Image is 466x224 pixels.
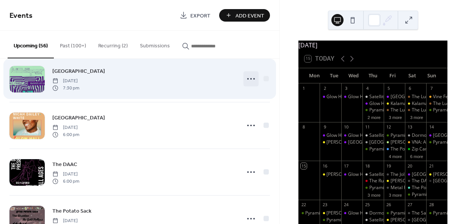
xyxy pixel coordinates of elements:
[391,171,422,178] div: The Jolly Llama
[348,94,432,100] div: Glow Hall: Workshop (Music Production)
[322,124,328,130] div: 9
[405,146,426,152] div: Zip Cannabis' Summer Sendoff
[384,178,405,184] div: Bell's Eccentric Cafe
[304,68,324,83] div: Mon
[341,139,362,146] div: Glow Hall
[326,94,374,100] div: Glow Hall: Movie Night
[344,163,349,169] div: 17
[344,68,363,83] div: Wed
[405,210,426,216] div: The Sanctuary
[428,124,434,130] div: 14
[391,217,458,223] div: [PERSON_NAME] Eccentric Cafe
[391,94,436,100] div: [GEOGRAPHIC_DATA]
[422,68,441,83] div: Sun
[362,139,384,146] div: Dormouse Theater
[384,100,405,107] div: Kalamashoegazer Day 1 @ Bell's Eccentric Cafe
[391,210,426,216] div: Pyramid Scheme
[341,171,362,178] div: Glow Hall: Workshop (Music Production)
[52,160,77,169] a: The DAAC
[426,178,447,184] div: Union Street Station
[433,100,464,107] div: The Lucky Wolf
[412,107,443,113] div: The Lucky Wolf
[344,86,349,91] div: 3
[412,171,458,178] div: [GEOGRAPHIC_DATA]
[52,171,79,178] span: [DATE]
[405,94,426,100] div: The Lucky Wolf
[407,114,426,120] button: 3 more
[52,207,91,215] a: The Potato Sack
[384,210,405,216] div: Pyramid Scheme
[298,210,320,216] div: Pyramid Scheme
[326,139,394,146] div: [PERSON_NAME] Eccentric Cafe
[235,12,264,20] span: Add Event
[324,68,344,83] div: Tue
[52,124,79,131] span: [DATE]
[412,217,458,223] div: [GEOGRAPHIC_DATA]
[365,202,370,208] div: 25
[405,178,426,184] div: The DAAC
[219,9,270,22] button: Add Event
[386,191,405,198] button: 3 more
[369,132,426,139] div: Satellite Records Open Mic
[54,31,92,58] button: Past (100+)
[365,86,370,91] div: 4
[384,146,405,152] div: The Polish Hall @ Factory Coffee
[412,94,443,100] div: The Lucky Wolf
[190,12,210,20] span: Export
[341,210,362,216] div: Glow Hall: Workshop (Music Production)
[52,67,105,75] a: [GEOGRAPHIC_DATA]
[52,85,79,91] span: 7:30 pm
[320,94,341,100] div: Glow Hall: Movie Night
[52,78,79,85] span: [DATE]
[369,210,435,216] div: Dormouse: Rad Riso Open Print
[348,171,432,178] div: Glow Hall: Workshop (Music Production)
[364,191,383,198] button: 3 more
[348,132,432,139] div: Glow Hall: Workshop (Music Production)
[426,139,447,146] div: Pyramid Scheme
[52,114,105,122] span: [GEOGRAPHIC_DATA]
[391,178,458,184] div: [PERSON_NAME] Eccentric Cafe
[405,217,426,223] div: Corktown Tavern
[407,86,413,91] div: 6
[383,68,402,83] div: Fri
[386,86,392,91] div: 5
[301,86,306,91] div: 1
[322,163,328,169] div: 16
[426,94,447,100] div: Vine Fest
[384,139,405,146] div: Shakespeare's Lower Level
[369,171,426,178] div: Satellite Records Open Mic
[92,31,134,58] button: Recurring (2)
[384,94,405,100] div: Glow Hall
[365,124,370,130] div: 11
[412,210,442,216] div: The Sanctuary
[391,107,422,113] div: The Lucky Wolf
[384,107,405,113] div: The Lucky Wolf
[412,185,446,191] div: The Potato Sack
[428,202,434,208] div: 28
[174,9,216,22] a: Export
[407,124,413,130] div: 13
[386,153,405,159] button: 4 more
[369,185,405,191] div: Pyramid Scheme
[52,67,105,75] span: [GEOGRAPHIC_DATA]
[384,171,405,178] div: The Jolly Llama
[326,217,362,223] div: Pyramid Scheme
[407,202,413,208] div: 27
[412,178,433,184] div: The DAAC
[426,171,447,178] div: Bell's Eccentric Cafe
[326,210,394,216] div: [PERSON_NAME] Eccentric Cafe
[405,107,426,113] div: The Lucky Wolf
[369,107,405,113] div: Pyramid Scheme
[386,124,392,130] div: 12
[428,163,434,169] div: 21
[320,217,341,223] div: Pyramid Scheme
[407,163,413,169] div: 20
[407,153,426,159] button: 6 more
[369,100,431,107] div: Glow Hall: Sing Sing & Gather
[362,100,384,107] div: Glow Hall: Sing Sing & Gather
[391,185,412,191] div: Metal Frat
[301,124,306,130] div: 8
[344,124,349,130] div: 10
[305,210,341,216] div: Pyramid Scheme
